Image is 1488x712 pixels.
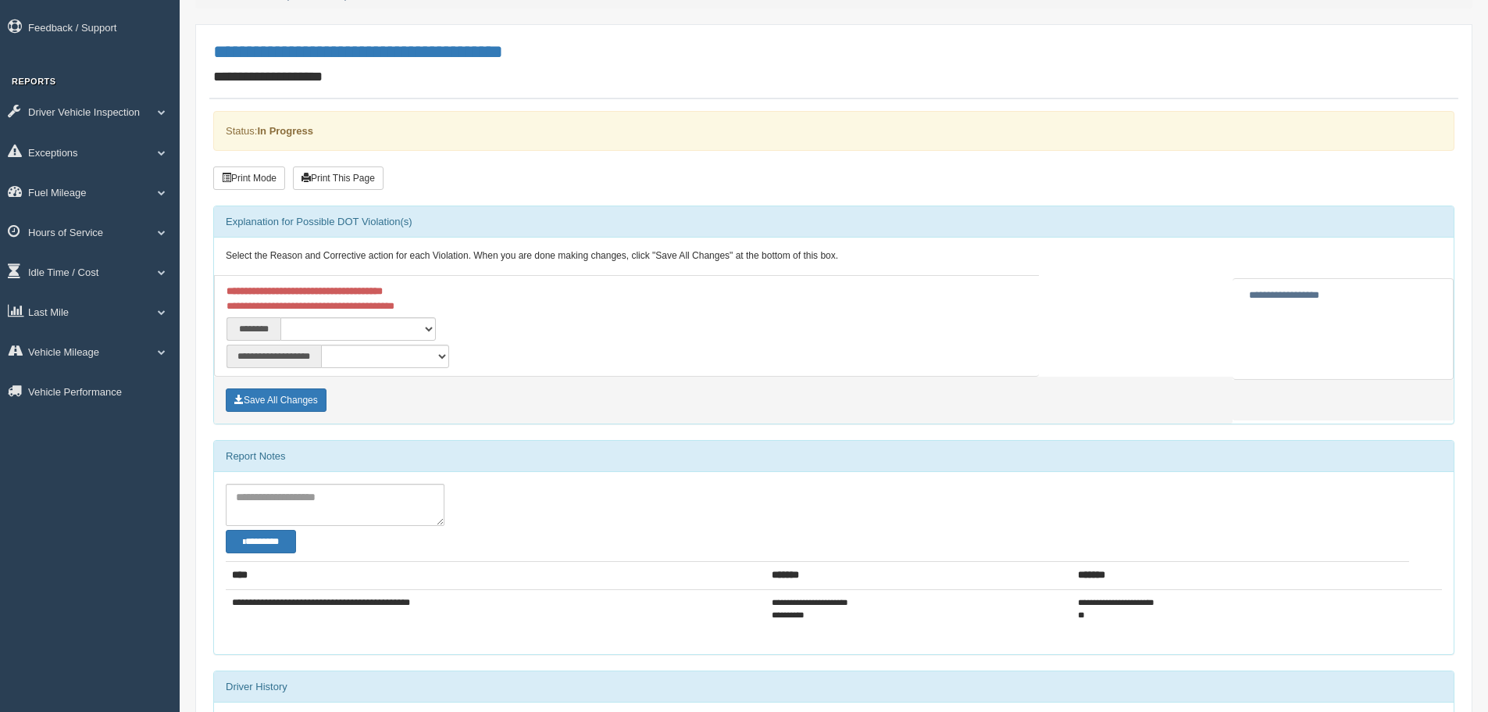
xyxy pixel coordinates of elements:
div: Report Notes [214,441,1454,472]
button: Save [226,388,327,412]
div: Status: [213,111,1454,151]
button: Print This Page [293,166,384,190]
div: Driver History [214,671,1454,703]
button: Print Mode [213,166,285,190]
div: Explanation for Possible DOT Violation(s) [214,206,1454,238]
button: Change Filter Options [226,530,296,553]
div: Select the Reason and Corrective action for each Violation. When you are done making changes, cli... [214,238,1454,275]
strong: In Progress [257,125,313,137]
